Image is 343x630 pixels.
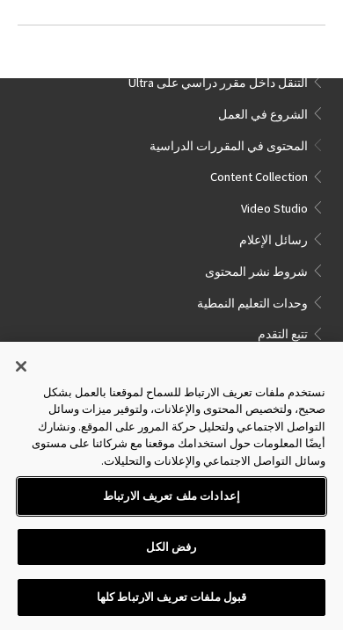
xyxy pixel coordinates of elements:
span: شروط نشر المحتوى [205,259,308,279]
button: قبول ملفات تعريف الارتباط كلها [18,579,325,616]
span: وحدات التعليم النمطية [197,291,308,311]
div: نستخدم ملفات تعريف الارتباط للسماح لموقعنا بالعمل بشكل صحيح، ولتخصيص المحتوى والإعلانات، ولتوفير ... [18,384,325,470]
button: إغلاق [2,347,40,386]
button: رفض الكل [18,529,325,566]
span: التنقل داخل مقرر دراسي على Ultra [128,70,308,91]
span: Video Studio [241,196,308,216]
span: المحتوى في المقررات الدراسية [150,134,308,154]
span: رسائل الإعلام [239,228,308,248]
span: تتبع التقدم [258,322,308,343]
span: الشروع في العمل [218,102,308,122]
span: Content Collection [210,165,308,185]
button: إعدادات ملف تعريف الارتباط [18,478,325,515]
